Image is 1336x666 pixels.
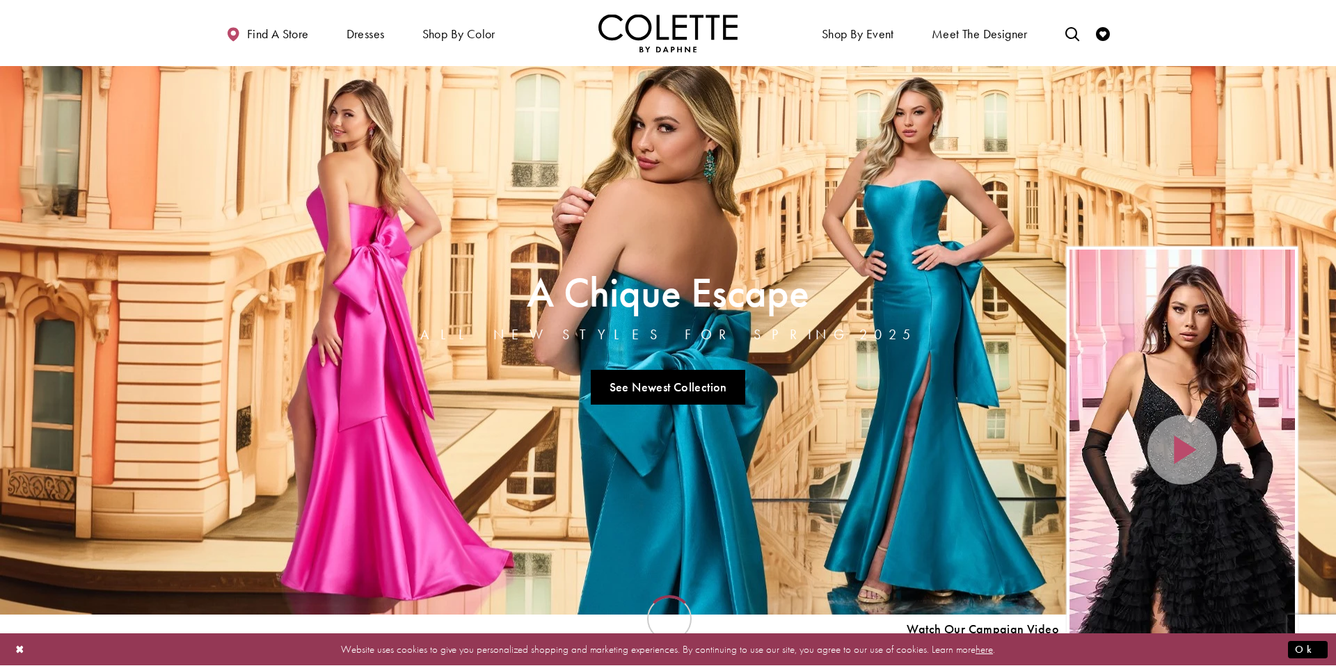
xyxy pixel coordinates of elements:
[8,637,32,662] button: Close Dialog
[598,14,738,52] a: Visit Home Page
[343,14,388,52] span: Dresses
[976,642,993,656] a: here
[818,14,898,52] span: Shop By Event
[100,640,1236,659] p: Website uses cookies to give you personalized shopping and marketing experiences. By continuing t...
[598,14,738,52] img: Colette by Daphne
[822,27,894,41] span: Shop By Event
[416,364,920,410] ul: Slider Links
[247,27,309,41] span: Find a store
[906,622,1059,636] span: Play Slide #15 Video
[1288,641,1328,658] button: Submit Dialog
[928,14,1031,52] a: Meet the designer
[591,370,745,405] a: See Newest Collection A Chique Escape All New Styles For Spring 2025
[1062,14,1083,52] a: Toggle search
[1092,14,1113,52] a: Check Wishlist
[223,14,312,52] a: Find a store
[422,27,495,41] span: Shop by color
[932,27,1028,41] span: Meet the designer
[347,27,385,41] span: Dresses
[419,14,499,52] span: Shop by color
